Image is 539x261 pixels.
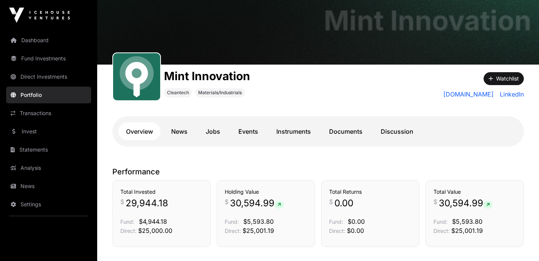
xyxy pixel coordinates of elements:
button: Watchlist [484,72,524,85]
span: $25,000.00 [138,227,172,234]
a: Direct Investments [6,68,91,85]
h3: Holding Value [225,188,307,196]
span: Direct: [225,228,241,234]
a: Analysis [6,160,91,176]
span: $ [329,197,333,206]
a: Portfolio [6,87,91,103]
a: Transactions [6,105,91,122]
span: $5,593.80 [243,218,274,225]
span: $25,001.19 [243,227,274,234]
a: Fund Investments [6,50,91,67]
span: Cleantech [167,90,189,96]
a: Invest [6,123,91,140]
span: $ [225,197,229,206]
a: Jobs [198,122,228,141]
span: Direct: [120,228,137,234]
p: Performance [112,166,524,177]
h3: Total Invested [120,188,203,196]
span: 29,944.18 [126,197,168,209]
a: Settings [6,196,91,213]
span: $0.00 [348,218,365,225]
span: $25,001.19 [451,227,483,234]
a: Documents [322,122,370,141]
img: Mint.svg [116,56,157,97]
span: Fund: [225,218,239,225]
a: Events [231,122,266,141]
h1: Mint Innovation [324,7,531,34]
h1: Mint Innovation [164,69,250,83]
span: Fund: [433,218,448,225]
span: $4,944.18 [139,218,167,225]
a: LinkedIn [497,90,524,99]
a: News [6,178,91,195]
a: Dashboard [6,32,91,49]
span: 30,594.99 [230,197,284,209]
span: 0.00 [334,197,353,209]
iframe: Chat Widget [501,225,539,261]
span: Materials/Industrials [198,90,242,96]
h3: Total Returns [329,188,411,196]
span: $0.00 [347,227,364,234]
a: Discussion [373,122,421,141]
span: Fund: [329,218,343,225]
span: $ [433,197,437,206]
a: News [164,122,195,141]
nav: Tabs [118,122,518,141]
a: Overview [118,122,161,141]
span: 30,594.99 [439,197,493,209]
img: Icehouse Ventures Logo [9,8,70,23]
span: Fund: [120,218,134,225]
span: Direct: [433,228,450,234]
span: $ [120,197,124,206]
a: Statements [6,141,91,158]
span: Direct: [329,228,345,234]
span: $5,593.80 [452,218,482,225]
h3: Total Value [433,188,516,196]
a: [DOMAIN_NAME] [443,90,494,99]
a: Instruments [269,122,318,141]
